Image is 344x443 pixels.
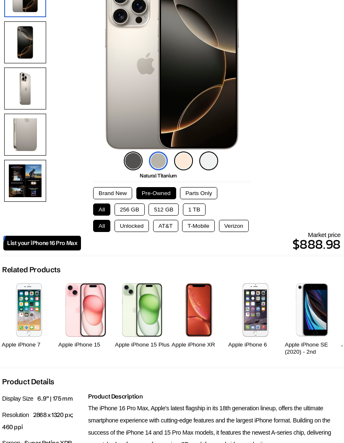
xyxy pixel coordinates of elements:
[219,220,249,232] button: Verizon
[4,21,46,63] img: Front
[122,283,162,336] img: iPhone 15 Plus
[136,187,176,199] button: Pre-Owned
[58,341,113,349] h2: Apple iPhone 15
[149,203,179,216] button: 512 GB
[285,279,339,358] a: iPhone SE 2nd Gen Apple iPhone SE (2020) - 2nd Generation
[242,283,269,336] img: iPhone 6
[228,279,283,358] a: iPhone 6 Apple iPhone 6
[4,160,46,202] img: Features
[115,341,169,349] h2: Apple iPhone 15 Plus
[174,151,193,170] img: desert-titanium-icon
[296,283,328,336] img: iPhone SE 2nd Gen
[3,236,81,250] a: List your iPhone 16 Pro Max
[4,68,46,109] img: Rear
[115,220,149,232] button: Unlocked
[180,187,217,199] button: Parts Only
[199,151,218,170] img: white-titanium-icon
[65,283,106,336] img: iPhone 15
[7,240,77,247] span: List your iPhone 16 Pro Max
[93,187,132,199] button: Brand New
[81,234,340,254] p: $888.98
[93,203,110,216] button: All
[172,341,226,349] h2: Apple iPhone XR
[93,220,110,232] button: All
[81,231,340,254] div: Market price
[140,172,177,179] span: Natural Titanium
[88,393,342,400] h2: Product Description
[183,203,206,216] button: 1 TB
[115,203,145,216] button: 256 GB
[2,279,56,358] a: iPhone 7 Apple iPhone 7
[115,279,169,358] a: iPhone 15 Plus Apple iPhone 15 Plus
[153,220,178,232] button: AT&T
[172,279,226,358] a: iPhone XR Apple iPhone XR
[2,341,56,349] h2: Apple iPhone 7
[2,265,60,274] h2: Related Products
[124,151,143,170] img: black-titanium-icon
[228,341,283,349] h2: Apple iPhone 6
[2,409,84,433] p: Resolution
[149,151,168,170] img: natural-titanium-icon
[2,411,73,431] span: 2868 x 1320 px; 460 ppi
[185,283,213,336] img: iPhone XR
[15,283,43,336] img: iPhone 7
[182,220,215,232] button: T-Mobile
[2,377,54,386] h2: Product Details
[37,395,73,402] span: 6.9” | 175 mm
[58,279,113,358] a: iPhone 15 Apple iPhone 15
[4,114,46,156] img: Camera
[2,393,84,405] p: Display Size
[285,341,339,363] h2: Apple iPhone SE (2020) - 2nd Generation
